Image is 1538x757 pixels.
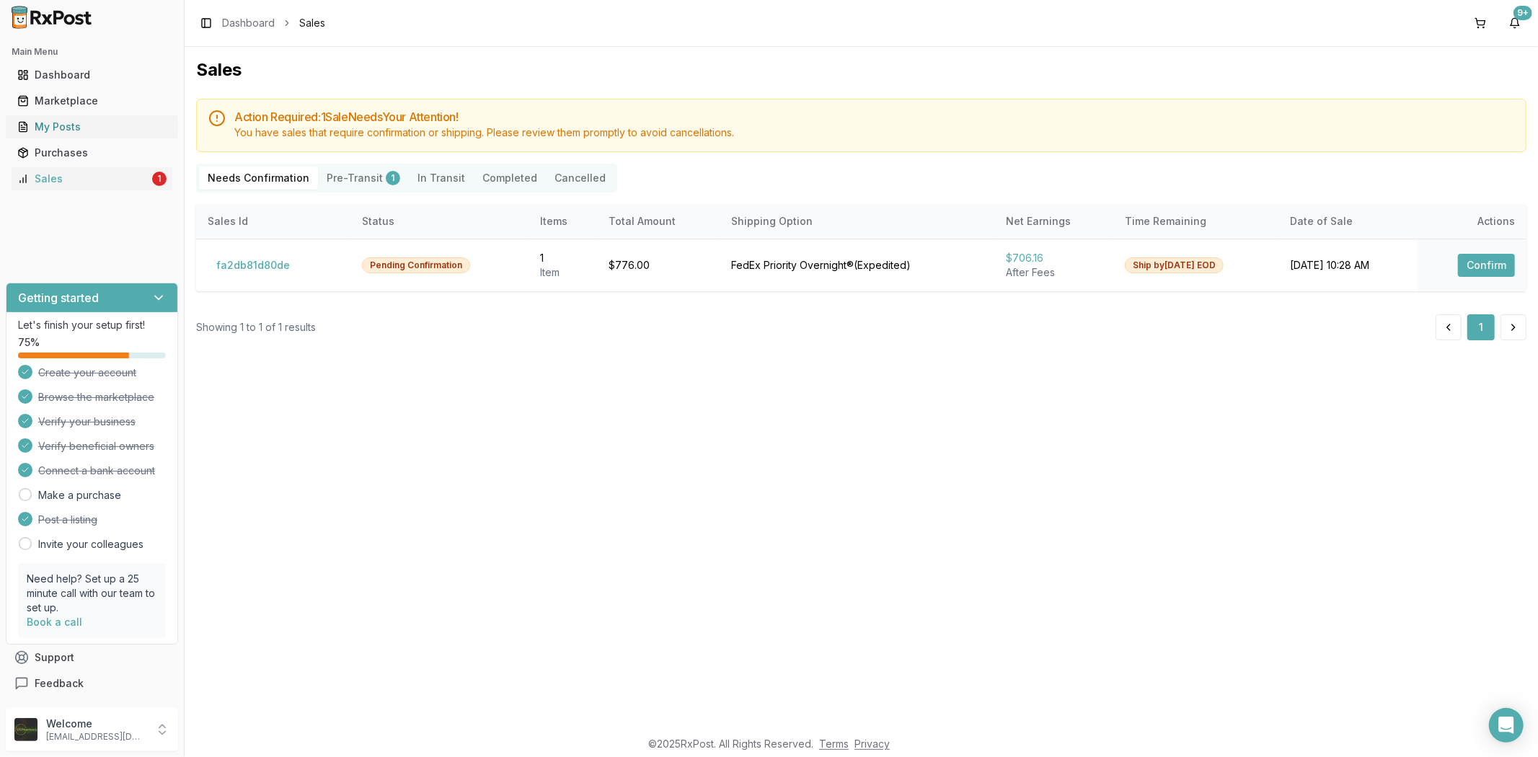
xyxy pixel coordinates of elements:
button: Support [6,645,178,670]
button: Marketplace [6,89,178,112]
span: Create your account [38,366,136,380]
button: Feedback [6,670,178,696]
div: After Fees [1006,265,1102,280]
button: Purchases [6,141,178,164]
a: Dashboard [222,16,275,30]
a: Privacy [854,738,890,750]
a: My Posts [12,114,172,140]
a: Invite your colleagues [38,537,143,552]
img: RxPost Logo [6,6,98,29]
div: Open Intercom Messenger [1489,708,1524,743]
p: Need help? Set up a 25 minute call with our team to set up. [27,572,157,615]
button: Pre-Transit [318,167,409,190]
div: Ship by [DATE] EOD [1125,257,1224,273]
nav: breadcrumb [222,16,325,30]
a: Book a call [27,616,82,628]
a: Purchases [12,140,172,166]
button: Dashboard [6,63,178,87]
button: Completed [474,167,546,190]
a: Marketplace [12,88,172,114]
button: 9+ [1503,12,1526,35]
a: Sales1 [12,166,172,192]
th: Items [529,204,597,239]
th: Status [350,204,529,239]
div: 1 [386,171,400,185]
div: My Posts [17,120,167,134]
div: Pending Confirmation [362,257,470,273]
p: Welcome [46,717,146,731]
button: fa2db81d80de [208,254,299,277]
div: $706.16 [1006,251,1102,265]
span: Feedback [35,676,84,691]
button: My Posts [6,115,178,138]
h5: Action Required: 1 Sale Need s Your Attention! [234,111,1514,123]
div: Dashboard [17,68,167,82]
button: Cancelled [546,167,614,190]
div: Showing 1 to 1 of 1 results [196,320,316,335]
div: Purchases [17,146,167,160]
th: Total Amount [597,204,720,239]
a: Make a purchase [38,488,121,503]
span: Connect a bank account [38,464,155,478]
h3: Getting started [18,289,99,306]
span: Verify beneficial owners [38,439,154,453]
div: Item [540,265,585,280]
th: Sales Id [196,204,350,239]
div: Marketplace [17,94,167,108]
p: Let's finish your setup first! [18,318,166,332]
th: Net Earnings [994,204,1114,239]
button: In Transit [409,167,474,190]
h1: Sales [196,58,1526,81]
div: Sales [17,172,149,186]
div: 1 [540,251,585,265]
span: Verify your business [38,415,136,429]
button: Needs Confirmation [199,167,318,190]
p: [EMAIL_ADDRESS][DOMAIN_NAME] [46,731,146,743]
th: Date of Sale [1279,204,1418,239]
div: [DATE] 10:28 AM [1291,258,1407,273]
div: 1 [152,172,167,186]
div: FedEx Priority Overnight® ( Expedited ) [731,258,983,273]
th: Actions [1418,204,1526,239]
a: Terms [819,738,849,750]
button: 1 [1467,314,1495,340]
button: Sales1 [6,167,178,190]
img: User avatar [14,718,37,741]
a: Dashboard [12,62,172,88]
h2: Main Menu [12,46,172,58]
th: Shipping Option [720,204,994,239]
span: Post a listing [38,513,97,527]
div: $776.00 [609,258,708,273]
th: Time Remaining [1113,204,1278,239]
span: Browse the marketplace [38,390,154,404]
button: Confirm [1458,254,1515,277]
div: You have sales that require confirmation or shipping. Please review them promptly to avoid cancel... [234,125,1514,140]
span: Sales [299,16,325,30]
span: 75 % [18,335,40,350]
div: 9+ [1513,6,1532,20]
